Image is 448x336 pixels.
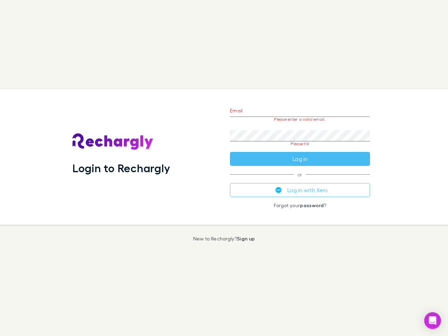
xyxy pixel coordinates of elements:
a: password [300,202,324,208]
p: New to Rechargly? [193,236,255,241]
h1: Login to Rechargly [72,161,170,175]
img: Rechargly's Logo [72,133,154,150]
button: Log in with Xero [230,183,370,197]
button: Log in [230,152,370,166]
p: Forgot your ? [230,203,370,208]
a: Sign up [237,236,255,241]
div: Open Intercom Messenger [424,312,441,329]
p: Please fill [230,141,370,146]
p: Please enter a valid email. [230,117,370,122]
img: Xero's logo [275,187,282,193]
span: or [230,174,370,175]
